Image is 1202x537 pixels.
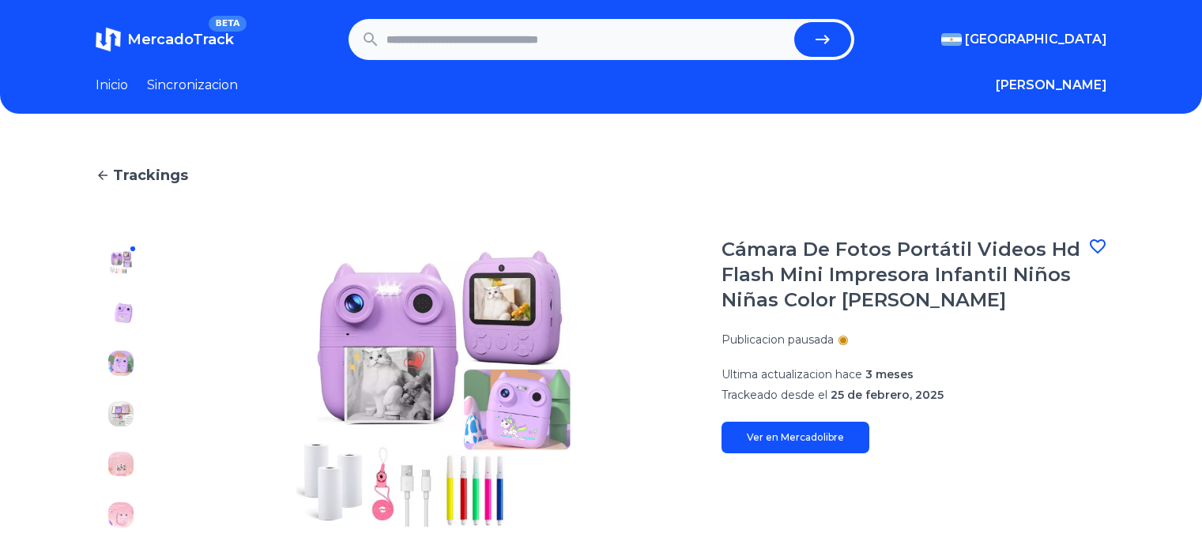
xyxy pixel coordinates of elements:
[941,30,1107,49] button: [GEOGRAPHIC_DATA]
[865,367,914,381] span: 3 meses
[108,502,134,528] img: Cámara De Fotos Portátil Videos Hd Flash Mini Impresora Infantil Niños Niñas Color Violeta
[108,452,134,477] img: Cámara De Fotos Portátil Videos Hd Flash Mini Impresora Infantil Niños Niñas Color Violeta
[147,76,238,95] a: Sincronizacion
[127,31,234,48] span: MercadoTrack
[108,250,134,275] img: Cámara De Fotos Portátil Videos Hd Flash Mini Impresora Infantil Niños Niñas Color Violeta
[113,164,188,186] span: Trackings
[941,33,962,46] img: Argentina
[722,367,862,381] span: Ultima actualizacion hace
[96,27,234,52] a: MercadoTrackBETA
[965,30,1107,49] span: [GEOGRAPHIC_DATA]
[722,388,827,402] span: Trackeado desde el
[996,76,1107,95] button: [PERSON_NAME]
[722,422,869,453] a: Ver en Mercadolibre
[96,76,128,95] a: Inicio
[209,16,246,32] span: BETA
[722,237,1088,313] h1: Cámara De Fotos Portátil Videos Hd Flash Mini Impresora Infantil Niños Niñas Color [PERSON_NAME]
[108,300,134,325] img: Cámara De Fotos Portátil Videos Hd Flash Mini Impresora Infantil Niños Niñas Color Violeta
[108,351,134,376] img: Cámara De Fotos Portátil Videos Hd Flash Mini Impresora Infantil Niños Niñas Color Violeta
[831,388,944,402] span: 25 de febrero, 2025
[96,27,121,52] img: MercadoTrack
[108,401,134,426] img: Cámara De Fotos Portátil Videos Hd Flash Mini Impresora Infantil Niños Niñas Color Violeta
[96,164,1107,186] a: Trackings
[722,332,834,347] p: Publicacion pausada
